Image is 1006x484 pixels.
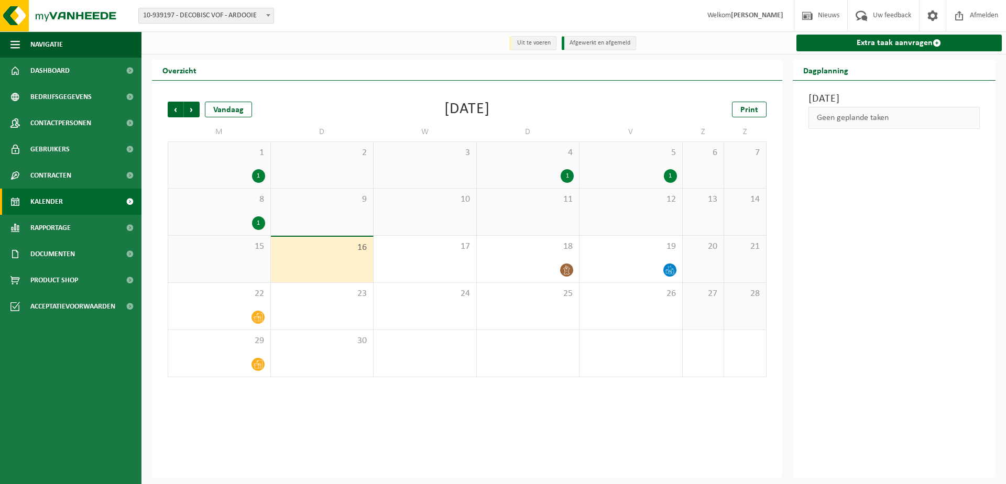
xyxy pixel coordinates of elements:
[509,36,556,50] li: Uit te voeren
[688,241,719,252] span: 20
[688,147,719,159] span: 6
[477,123,580,141] td: D
[482,194,574,205] span: 11
[561,169,574,183] div: 1
[30,58,70,84] span: Dashboard
[271,123,374,141] td: D
[379,241,471,252] span: 17
[688,288,719,300] span: 27
[173,194,265,205] span: 8
[585,288,677,300] span: 26
[683,123,725,141] td: Z
[724,123,766,141] td: Z
[482,241,574,252] span: 18
[184,102,200,117] span: Volgende
[30,241,75,267] span: Documenten
[808,91,980,107] h3: [DATE]
[30,136,70,162] span: Gebruikers
[729,241,760,252] span: 21
[379,194,471,205] span: 10
[793,60,859,80] h2: Dagplanning
[252,216,265,230] div: 1
[729,147,760,159] span: 7
[276,288,368,300] span: 23
[585,147,677,159] span: 5
[252,169,265,183] div: 1
[139,8,274,23] span: 10-939197 - DECOBISC VOF - ARDOOIE
[729,288,760,300] span: 28
[444,102,490,117] div: [DATE]
[585,194,677,205] span: 12
[276,147,368,159] span: 2
[688,194,719,205] span: 13
[30,162,71,189] span: Contracten
[732,102,767,117] a: Print
[664,169,677,183] div: 1
[379,147,471,159] span: 3
[585,241,677,252] span: 19
[731,12,783,19] strong: [PERSON_NAME]
[30,293,115,320] span: Acceptatievoorwaarden
[562,36,636,50] li: Afgewerkt en afgemeld
[205,102,252,117] div: Vandaag
[168,123,271,141] td: M
[152,60,207,80] h2: Overzicht
[173,288,265,300] span: 22
[379,288,471,300] span: 24
[30,267,78,293] span: Product Shop
[168,102,183,117] span: Vorige
[276,242,368,254] span: 16
[579,123,683,141] td: V
[276,194,368,205] span: 9
[729,194,760,205] span: 14
[30,84,92,110] span: Bedrijfsgegevens
[30,215,71,241] span: Rapportage
[30,110,91,136] span: Contactpersonen
[796,35,1002,51] a: Extra taak aanvragen
[374,123,477,141] td: W
[276,335,368,347] span: 30
[173,241,265,252] span: 15
[173,147,265,159] span: 1
[482,147,574,159] span: 4
[30,189,63,215] span: Kalender
[808,107,980,129] div: Geen geplande taken
[173,335,265,347] span: 29
[138,8,274,24] span: 10-939197 - DECOBISC VOF - ARDOOIE
[482,288,574,300] span: 25
[740,106,758,114] span: Print
[30,31,63,58] span: Navigatie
